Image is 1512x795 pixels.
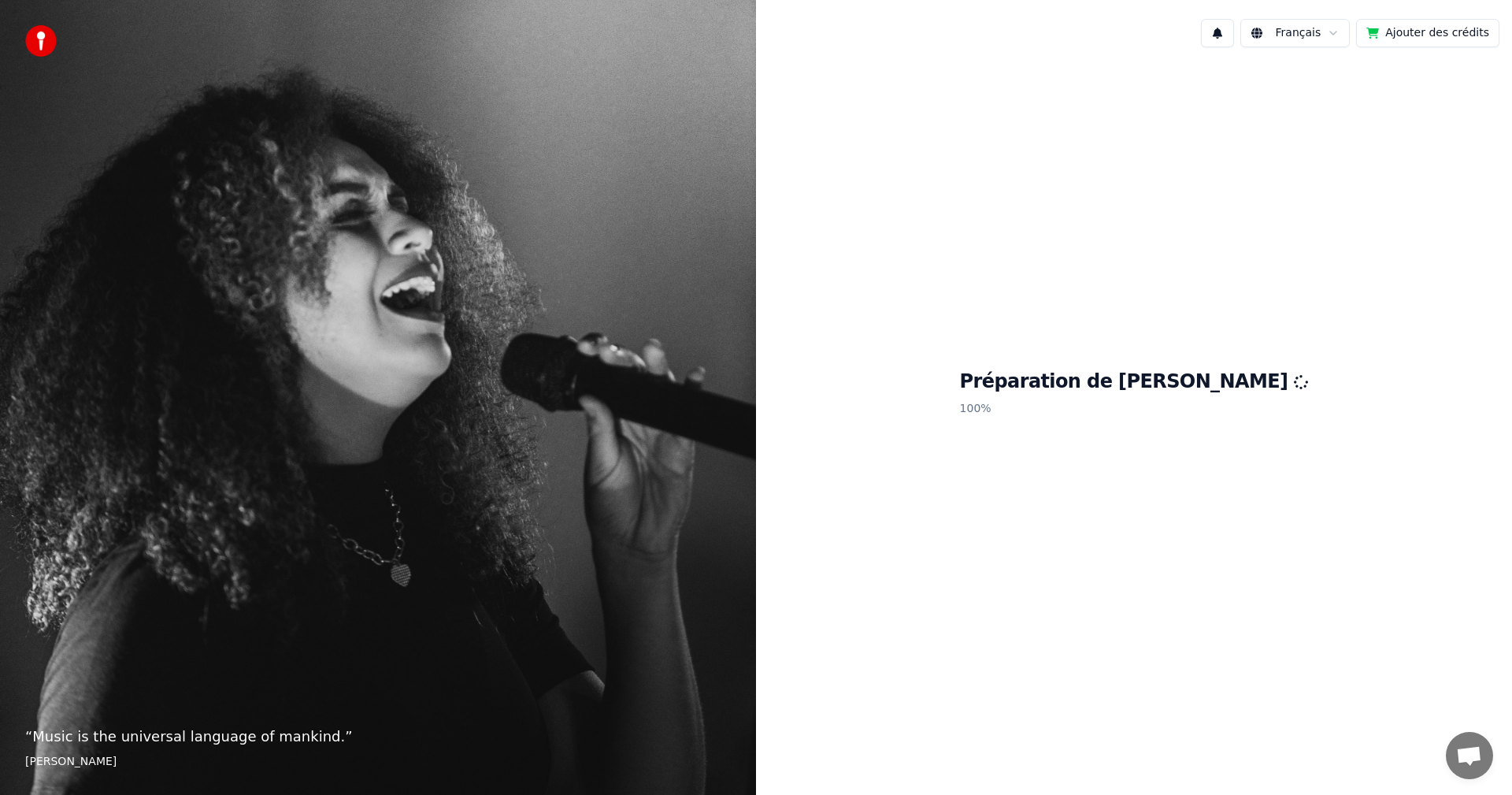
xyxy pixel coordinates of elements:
button: Ajouter des crédits [1356,19,1499,47]
div: Ouvrir le chat [1446,732,1493,779]
p: “ Music is the universal language of mankind. ” [25,726,731,748]
img: youka [25,25,57,57]
h1: Préparation de [PERSON_NAME] [960,370,1309,395]
p: 100 % [960,395,1309,423]
footer: [PERSON_NAME] [25,754,731,770]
